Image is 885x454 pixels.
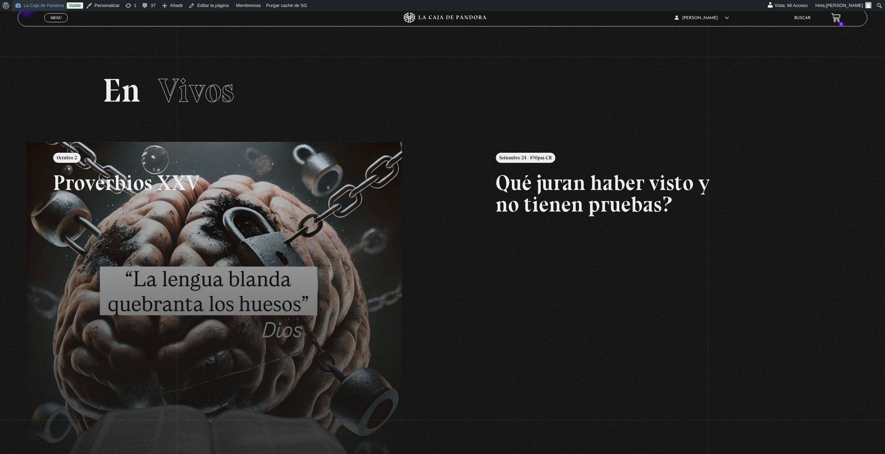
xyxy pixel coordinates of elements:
[67,2,83,9] a: Visible
[794,16,811,20] a: Buscar
[103,74,782,107] h2: En
[50,16,62,20] span: Menu
[48,22,64,26] span: Cerrar
[838,22,844,26] span: 1
[826,3,863,8] span: [PERSON_NAME]
[675,16,729,20] span: [PERSON_NAME]
[831,13,841,23] a: 1
[158,71,234,110] span: Vivos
